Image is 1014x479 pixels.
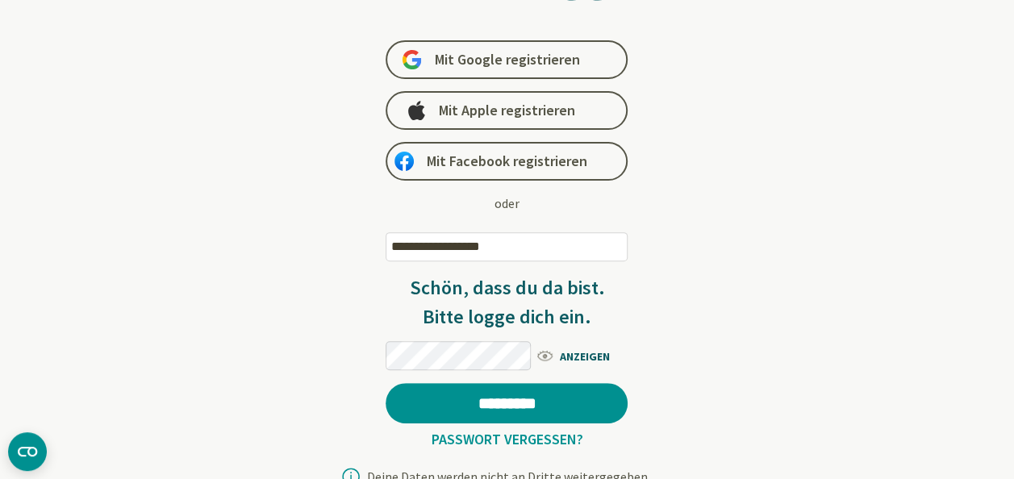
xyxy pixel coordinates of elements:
a: Mit Facebook registrieren [386,142,628,181]
div: oder [494,194,520,213]
a: Mit Google registrieren [386,40,628,79]
h3: Schön, dass du da bist. Bitte logge dich ein. [386,273,628,331]
span: ANZEIGEN [535,345,628,365]
span: Mit Apple registrieren [439,101,575,120]
span: Mit Google registrieren [434,50,579,69]
span: Mit Facebook registrieren [427,152,587,171]
button: CMP-Widget öffnen [8,432,47,471]
a: Passwort vergessen? [424,430,589,448]
a: Mit Apple registrieren [386,91,628,130]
